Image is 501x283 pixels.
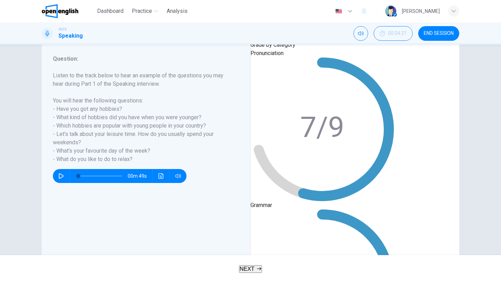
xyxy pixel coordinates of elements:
[385,6,396,17] img: Profile picture
[53,55,231,63] h6: Question :
[250,50,284,56] span: Pronunciation
[156,169,167,183] button: Click to see the audio transcription
[53,71,231,163] h6: Listen to the track below to hear an example of the questions you may hear during Part 1 of the S...
[240,266,255,272] span: NEXT
[250,202,272,208] span: Grammar
[334,9,343,14] img: en
[402,7,440,15] div: [PERSON_NAME]
[58,27,66,32] span: IELTS
[374,26,413,41] button: 00:04:21
[250,41,394,49] p: Grade by Category
[424,31,454,36] span: END SESSION
[42,4,78,18] img: OpenEnglish logo
[94,5,126,17] button: Dashboard
[97,7,124,15] span: Dashboard
[418,26,459,41] button: END SESSION
[300,110,344,144] text: 7/9
[167,7,188,15] span: Analysis
[128,169,152,183] span: 00m 49s
[129,5,161,17] button: Practice
[42,4,94,18] a: OpenEnglish logo
[374,26,413,41] div: Hide
[353,26,368,41] div: Mute
[58,32,83,40] h1: Speaking
[164,5,190,17] button: Analysis
[388,31,407,36] span: 00:04:21
[132,7,152,15] span: Practice
[239,265,262,273] button: NEXT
